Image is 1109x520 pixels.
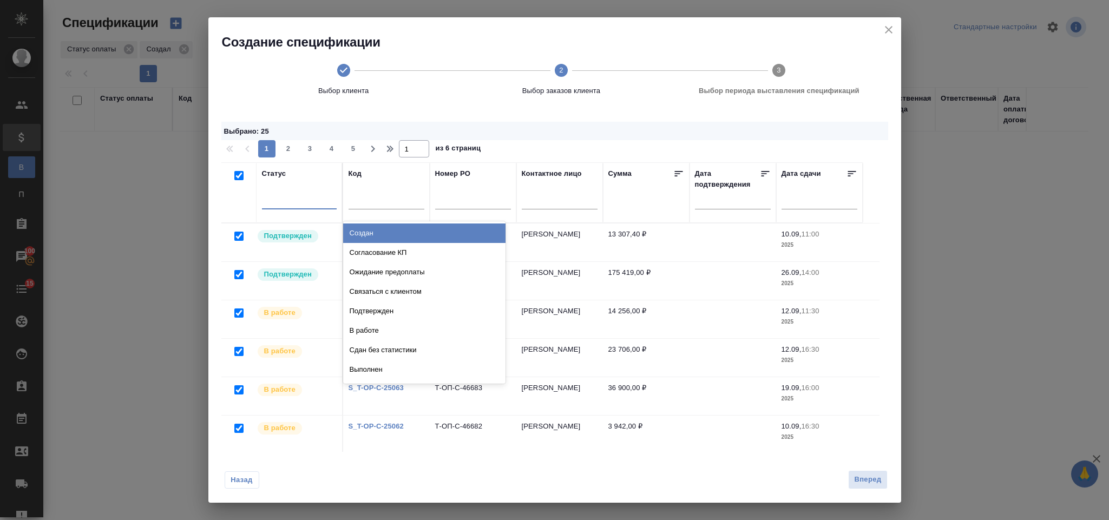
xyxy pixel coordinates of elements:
[881,22,897,38] button: close
[343,301,506,321] div: Подтвержден
[225,471,259,489] button: Назад
[430,416,516,453] td: Т-ОП-С-46682
[436,142,481,157] span: из 6 страниц
[782,393,857,404] p: 2025
[343,360,506,379] div: Выполнен
[301,143,319,154] span: 3
[782,432,857,443] p: 2025
[264,269,312,280] p: Подтвержден
[848,470,887,489] button: Вперед
[516,262,603,300] td: [PERSON_NAME]
[231,475,253,485] span: Назад
[801,307,819,315] p: 11:30
[239,85,448,96] span: Выбор клиента
[516,339,603,377] td: [PERSON_NAME]
[264,384,296,395] p: В работе
[343,223,506,243] div: Создан
[782,168,821,182] div: Дата сдачи
[457,85,666,96] span: Выбор заказов клиента
[782,345,802,353] p: 12.09,
[349,384,404,392] a: S_T-OP-C-25063
[262,168,286,179] div: Статус
[603,339,690,377] td: 23 706,00 ₽
[801,384,819,392] p: 16:00
[801,230,819,238] p: 11:00
[777,66,781,74] text: 3
[782,317,857,327] p: 2025
[264,423,296,433] p: В работе
[323,143,340,154] span: 4
[782,268,802,277] p: 26.09,
[782,384,802,392] p: 19.09,
[695,168,760,190] div: Дата подтверждения
[343,321,506,340] div: В работе
[280,143,297,154] span: 2
[343,282,506,301] div: Связаться с клиентом
[345,140,362,157] button: 5
[280,140,297,157] button: 2
[343,379,506,399] div: Завершен
[349,422,404,430] a: S_T-OP-C-25062
[603,262,690,300] td: 175 419,00 ₽
[264,231,312,241] p: Подтвержден
[430,377,516,415] td: Т-ОП-С-46683
[435,168,470,179] div: Номер PO
[345,143,362,154] span: 5
[343,340,506,360] div: Сдан без статистики
[264,307,296,318] p: В работе
[516,377,603,415] td: [PERSON_NAME]
[782,355,857,366] p: 2025
[801,422,819,430] p: 16:30
[301,140,319,157] button: 3
[854,473,881,486] span: Вперед
[222,34,901,51] h2: Создание спецификации
[516,223,603,261] td: [PERSON_NAME]
[603,377,690,415] td: 36 900,00 ₽
[323,140,340,157] button: 4
[782,278,857,289] p: 2025
[559,66,563,74] text: 2
[801,268,819,277] p: 14:00
[782,422,802,430] p: 10.09,
[224,127,269,135] span: Выбрано : 25
[349,168,362,179] div: Код
[603,416,690,453] td: 3 942,00 ₽
[603,300,690,338] td: 14 256,00 ₽
[674,85,883,96] span: Выбор периода выставления спецификаций
[782,307,802,315] p: 12.09,
[522,168,582,179] div: Контактное лицо
[343,262,506,282] div: Ожидание предоплаты
[603,223,690,261] td: 13 307,40 ₽
[516,416,603,453] td: [PERSON_NAME]
[801,345,819,353] p: 16:30
[608,168,632,182] div: Сумма
[782,240,857,251] p: 2025
[782,230,802,238] p: 10.09,
[264,346,296,357] p: В работе
[343,243,506,262] div: Согласование КП
[516,300,603,338] td: [PERSON_NAME]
